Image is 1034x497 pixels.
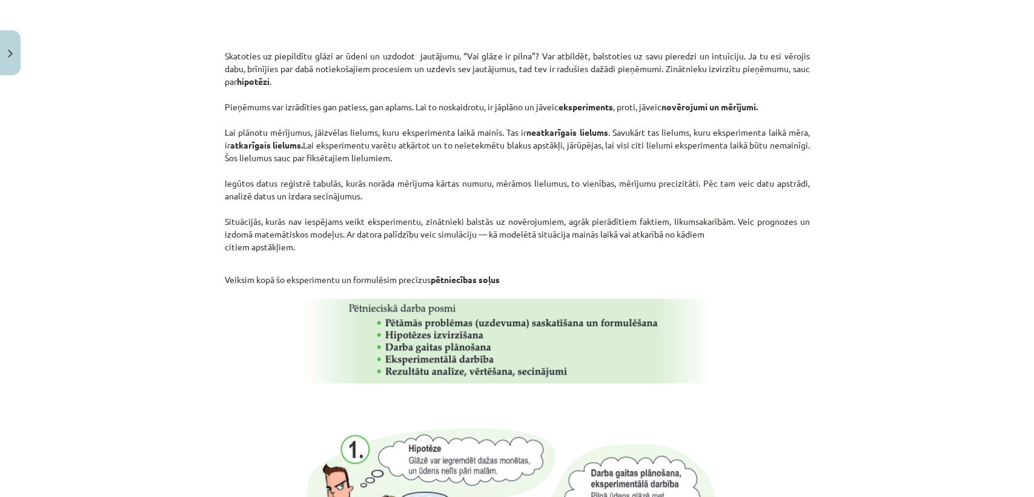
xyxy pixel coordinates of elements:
[230,139,303,150] strong: atkarīgais lielums.
[661,101,758,112] strong: novērojumi un mērījumi.
[558,101,613,112] strong: eksperiments
[8,50,13,58] img: icon-close-lesson-0947bae3869378f0d4975bcd49f059093ad1ed9edebbc8119c70593378902aed.svg
[237,76,270,87] strong: hipotēzi
[225,50,810,266] p: Skatoties uz piepildītu glāzi ar ūdeni un uzdodot jautājumu, “Vai glāze ir pilna”? Var atbildēt, ...
[225,273,810,286] p: Veiksim kopā šo eksperimentu un formulēsim precīzus
[431,274,500,285] strong: pētniecības soļus
[526,127,608,138] strong: neatkarīgais lielums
